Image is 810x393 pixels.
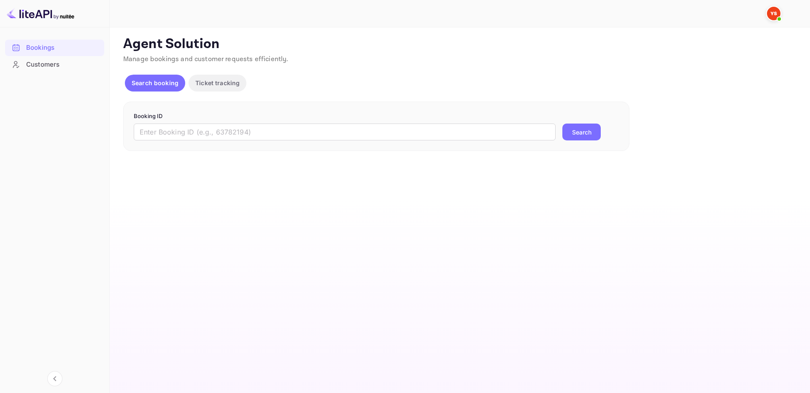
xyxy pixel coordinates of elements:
p: Search booking [132,78,178,87]
a: Customers [5,57,104,72]
div: Bookings [26,43,100,53]
p: Ticket tracking [195,78,240,87]
span: Manage bookings and customer requests efficiently. [123,55,289,64]
img: LiteAPI logo [7,7,74,20]
input: Enter Booking ID (e.g., 63782194) [134,124,556,140]
button: Search [562,124,601,140]
p: Booking ID [134,112,619,121]
button: Collapse navigation [47,371,62,386]
div: Bookings [5,40,104,56]
a: Bookings [5,40,104,55]
p: Agent Solution [123,36,795,53]
div: Customers [26,60,100,70]
div: Customers [5,57,104,73]
img: Yandex Support [767,7,780,20]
